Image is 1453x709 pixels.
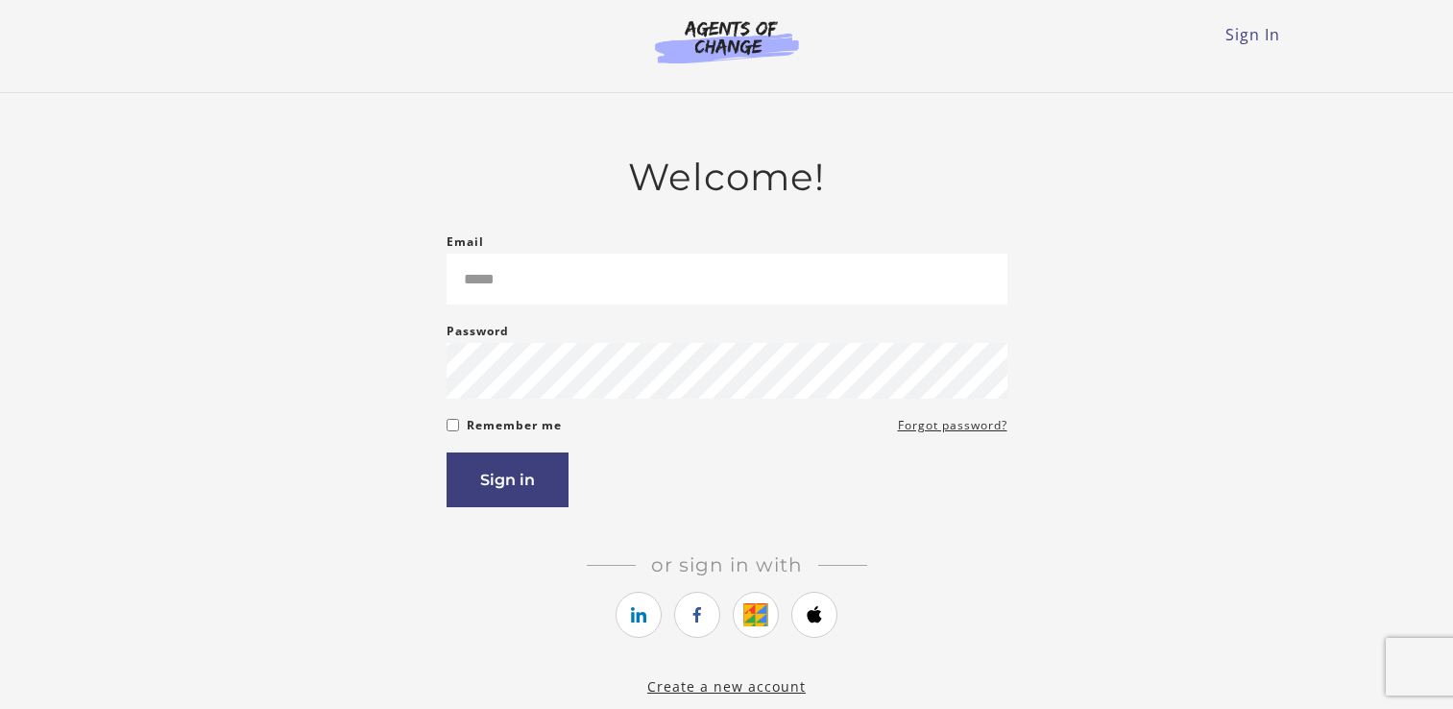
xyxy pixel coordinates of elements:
label: Remember me [467,414,562,437]
label: Email [447,231,484,254]
a: https://courses.thinkific.com/users/auth/google?ss%5Breferral%5D=&ss%5Buser_return_to%5D=&ss%5Bvi... [733,592,779,638]
span: Or sign in with [636,553,818,576]
label: Password [447,320,509,343]
a: Forgot password? [898,414,1007,437]
a: Create a new account [647,677,806,696]
a: https://courses.thinkific.com/users/auth/facebook?ss%5Breferral%5D=&ss%5Buser_return_to%5D=&ss%5B... [674,592,720,638]
a: Sign In [1225,24,1280,45]
a: https://courses.thinkific.com/users/auth/apple?ss%5Breferral%5D=&ss%5Buser_return_to%5D=&ss%5Bvis... [791,592,837,638]
button: Sign in [447,452,569,507]
h2: Welcome! [447,155,1007,200]
img: Agents of Change Logo [635,19,819,63]
a: https://courses.thinkific.com/users/auth/linkedin?ss%5Breferral%5D=&ss%5Buser_return_to%5D=&ss%5B... [616,592,662,638]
